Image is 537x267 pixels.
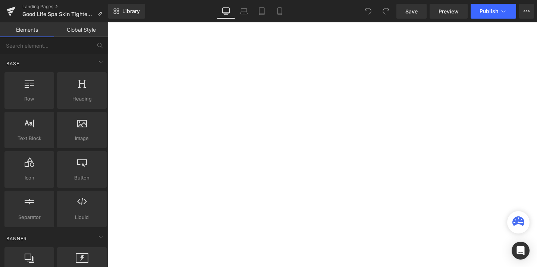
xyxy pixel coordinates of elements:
[439,7,459,15] span: Preview
[471,4,516,19] button: Publish
[7,134,52,142] span: Text Block
[512,242,530,260] div: Open Intercom Messenger
[430,4,468,19] a: Preview
[59,134,104,142] span: Image
[54,22,108,37] a: Global Style
[7,174,52,182] span: Icon
[7,213,52,221] span: Separator
[519,4,534,19] button: More
[22,11,94,17] span: Good Life Spa Skin Tightening $69.95 DTB-1
[480,8,498,14] span: Publish
[122,8,140,15] span: Library
[6,235,28,242] span: Banner
[22,4,108,10] a: Landing Pages
[253,4,271,19] a: Tablet
[7,95,52,103] span: Row
[379,4,393,19] button: Redo
[405,7,418,15] span: Save
[59,174,104,182] span: Button
[361,4,376,19] button: Undo
[271,4,289,19] a: Mobile
[217,4,235,19] a: Desktop
[235,4,253,19] a: Laptop
[6,60,20,67] span: Base
[59,213,104,221] span: Liquid
[108,4,145,19] a: New Library
[59,95,104,103] span: Heading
